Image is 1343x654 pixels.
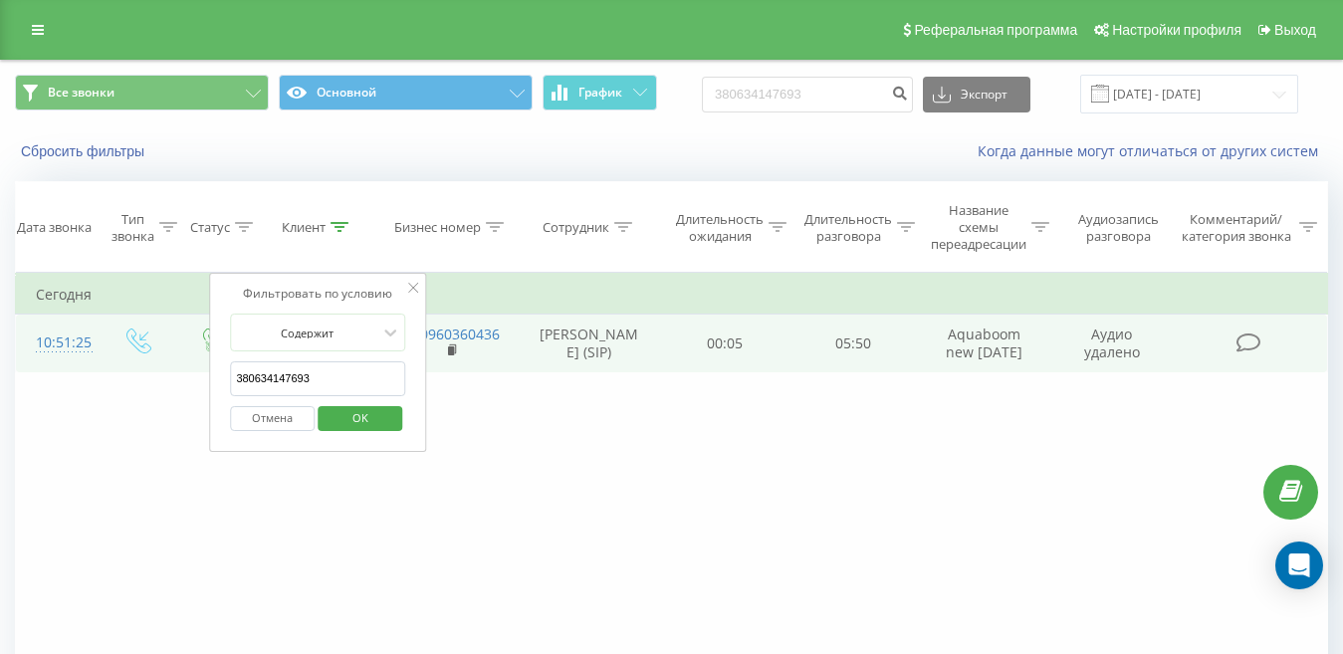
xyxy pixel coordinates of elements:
button: График [543,75,657,110]
td: 00:05 [661,315,789,372]
input: Введите значение [230,361,405,396]
span: Аудио удалено [1084,325,1140,361]
div: Дата звонка [17,219,92,236]
div: Бизнес номер [394,219,481,236]
span: Реферальная программа [914,22,1077,38]
div: Длительность разговора [804,211,892,245]
span: Настройки профиля [1112,22,1241,38]
div: Аудиозапись разговора [1068,211,1169,245]
div: Сотрудник [543,219,609,236]
span: График [578,86,622,100]
td: Сегодня [16,275,1328,315]
div: Фильтровать по условию [230,284,405,304]
button: Все звонки [15,75,269,110]
div: Клиент [282,219,326,236]
input: Поиск по номеру [702,77,913,112]
span: Выход [1274,22,1316,38]
td: Aquaboom new [DATE] [917,315,1050,372]
button: OK [318,406,402,431]
a: Когда данные могут отличаться от других систем [978,141,1328,160]
td: 05:50 [789,315,918,372]
button: Основной [279,75,533,110]
button: Сбросить фильтры [15,142,154,160]
td: [PERSON_NAME] (SIP) [518,315,661,372]
button: Отмена [230,406,315,431]
div: Комментарий/категория звонка [1178,211,1294,245]
div: 10:51:25 [36,324,78,362]
a: 380960360436 [404,325,500,343]
div: Тип звонка [112,211,154,245]
div: Open Intercom Messenger [1275,542,1323,589]
div: Статус [190,219,230,236]
div: Название схемы переадресации [931,202,1026,253]
button: Экспорт [923,77,1030,112]
div: Длительность ожидания [676,211,764,245]
span: OK [333,402,388,433]
span: Все звонки [48,85,114,101]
